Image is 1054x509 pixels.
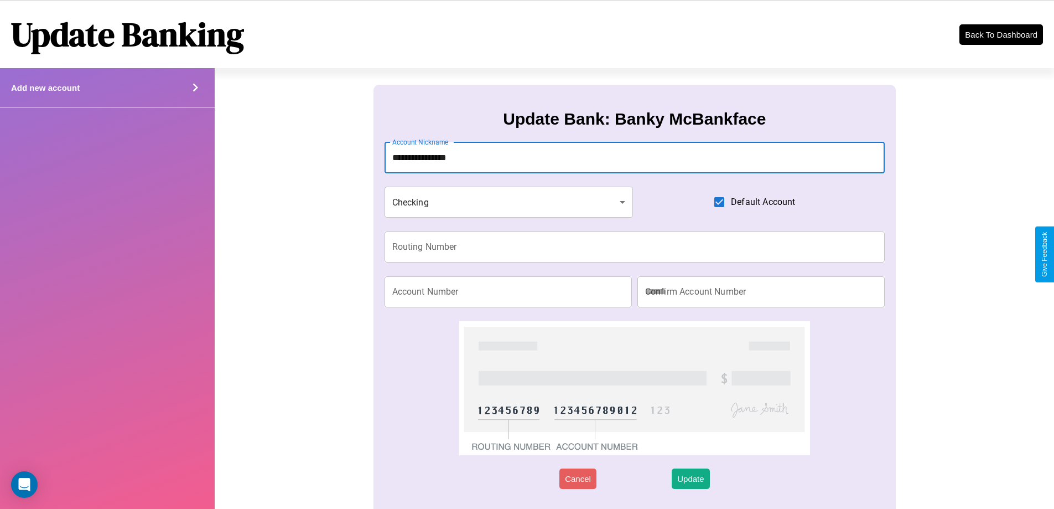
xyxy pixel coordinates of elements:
button: Update [672,469,709,489]
h4: Add new account [11,83,80,92]
button: Back To Dashboard [959,24,1043,45]
div: Checking [385,187,634,218]
img: check [459,321,809,455]
button: Cancel [559,469,596,489]
h3: Update Bank: Banky McBankface [503,110,766,128]
span: Default Account [731,196,795,209]
h1: Update Banking [11,12,244,57]
label: Account Nickname [392,137,449,147]
div: Open Intercom Messenger [11,471,38,498]
div: Give Feedback [1041,232,1048,277]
